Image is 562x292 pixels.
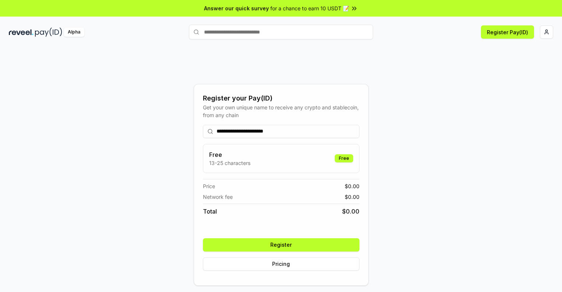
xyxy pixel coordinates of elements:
[335,154,353,162] div: Free
[203,93,359,103] div: Register your Pay(ID)
[9,28,34,37] img: reveel_dark
[203,193,233,201] span: Network fee
[203,103,359,119] div: Get your own unique name to receive any crypto and stablecoin, from any chain
[345,182,359,190] span: $ 0.00
[209,150,250,159] h3: Free
[203,257,359,271] button: Pricing
[203,182,215,190] span: Price
[270,4,349,12] span: for a chance to earn 10 USDT 📝
[64,28,84,37] div: Alpha
[203,238,359,251] button: Register
[342,207,359,216] span: $ 0.00
[345,193,359,201] span: $ 0.00
[481,25,534,39] button: Register Pay(ID)
[203,207,217,216] span: Total
[204,4,269,12] span: Answer our quick survey
[209,159,250,167] p: 13-25 characters
[35,28,62,37] img: pay_id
